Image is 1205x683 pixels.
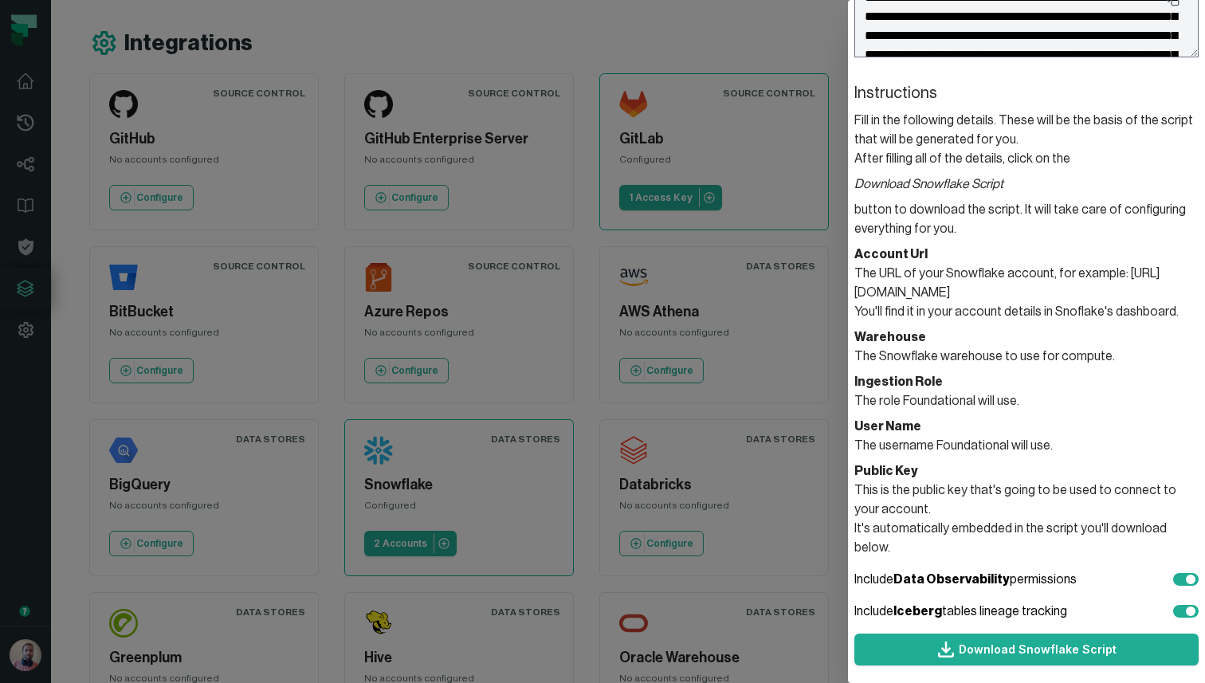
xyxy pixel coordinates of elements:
header: Public Key [854,461,1199,481]
section: The username Foundational will use. [854,417,1199,455]
header: Account Url [854,245,1199,264]
section: This is the public key that's going to be used to connect to your account. It's automatically emb... [854,461,1199,557]
span: Include permissions [854,570,1077,589]
b: Data Observability [893,573,1010,586]
header: Instructions [854,82,1199,104]
header: Warehouse [854,328,1199,347]
section: The role Foundational will use. [854,372,1199,410]
header: Ingestion Role [854,372,1199,391]
b: Iceberg [893,605,942,618]
section: The URL of your Snowflake account, for example: [URL][DOMAIN_NAME] You'll find it in your account... [854,245,1199,321]
header: User Name [854,417,1199,436]
i: Download Snowflake Script [854,175,1199,194]
section: The Snowflake warehouse to use for compute. [854,328,1199,366]
section: Fill in the following details. These will be the basis of the script that will be generated for y... [854,82,1199,557]
span: Include tables lineage tracking [854,602,1067,621]
a: Download Snowflake Script [854,634,1199,665]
